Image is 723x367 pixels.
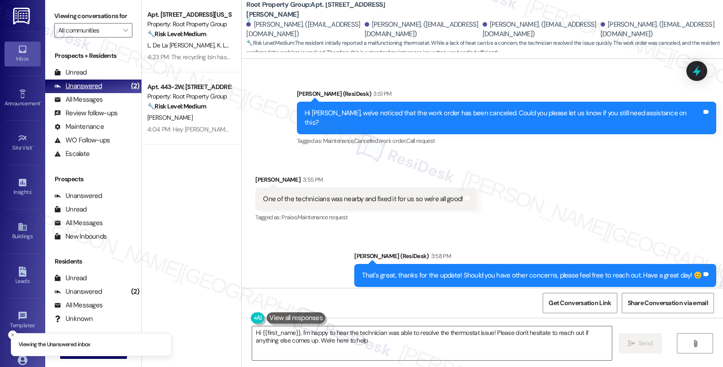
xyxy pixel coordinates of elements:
[638,339,653,348] span: Send
[147,92,231,101] div: Property: Root Property Group
[619,333,662,353] button: Send
[406,137,435,145] span: Call request
[54,191,102,201] div: Unanswered
[255,211,477,224] div: Tagged as:
[692,340,699,347] i: 
[147,82,231,92] div: Apt. 443-2W, [STREET_ADDRESS]
[147,30,206,38] strong: 🔧 Risk Level: Medium
[5,175,41,199] a: Insights •
[54,218,103,228] div: All Messages
[19,341,90,349] p: Viewing the Unanswered inbox
[123,27,128,34] i: 
[601,20,716,39] div: [PERSON_NAME]. ([EMAIL_ADDRESS][DOMAIN_NAME])
[45,257,141,266] div: Residents
[246,38,723,58] span: : The resident initially reported a malfunctioning thermostat. While a lack of heat can be a conc...
[628,298,708,308] span: Share Conversation via email
[147,10,231,19] div: Apt. [STREET_ADDRESS][US_STATE]
[54,287,102,296] div: Unanswered
[5,219,41,244] a: Buildings
[147,113,192,122] span: [PERSON_NAME]
[45,174,141,184] div: Prospects
[33,143,34,150] span: •
[147,102,206,110] strong: 🔧 Risk Level: Medium
[54,301,103,310] div: All Messages
[282,213,297,221] span: Praise ,
[549,298,611,308] span: Get Conversation Link
[323,137,354,145] span: Maintenance ,
[129,79,142,93] div: (2)
[297,89,716,102] div: [PERSON_NAME] (ResiDesk)
[429,251,451,261] div: 3:58 PM
[54,149,89,159] div: Escalate
[147,53,408,61] div: 4:23 PM: The recycling bin has been gone from our parking driveway in the alley for at least a month
[297,213,348,221] span: Maintenance request
[362,271,702,280] div: That's great, thanks for the update! Should you have other concerns, please feel free to reach ou...
[35,321,36,327] span: •
[40,99,42,105] span: •
[13,8,32,24] img: ResiDesk Logo
[255,175,477,188] div: [PERSON_NAME]
[628,340,635,347] i: 
[8,330,17,339] button: Close toast
[54,95,103,104] div: All Messages
[354,287,716,300] div: Tagged as:
[246,20,362,39] div: [PERSON_NAME]. ([EMAIL_ADDRESS][DOMAIN_NAME])
[371,89,391,99] div: 3:51 PM
[54,81,102,91] div: Unanswered
[54,136,110,145] div: WO Follow-ups
[297,134,716,147] div: Tagged as:
[263,194,463,204] div: One of the technicians was nearby and fixed it for us so we're all good!
[54,108,117,118] div: Review follow-ups
[31,188,33,194] span: •
[300,175,323,184] div: 3:55 PM
[217,41,251,49] span: K. Le Mentec
[622,293,714,313] button: Share Conversation via email
[147,41,217,49] span: L. De La [PERSON_NAME]
[54,314,93,324] div: Unknown
[252,326,612,360] textarea: Hi {{first_name}}, I'm happy to hear the technician was able to resolve the thermostat issue! Ple...
[54,9,132,23] label: Viewing conversations for
[58,23,118,38] input: All communities
[54,232,107,241] div: New Inbounds
[54,273,87,283] div: Unread
[129,285,142,299] div: (2)
[354,137,406,145] span: Cancelled work order ,
[54,205,87,214] div: Unread
[5,308,41,333] a: Templates •
[54,68,87,77] div: Unread
[45,51,141,61] div: Prospects + Residents
[54,122,104,132] div: Maintenance
[354,251,716,264] div: [PERSON_NAME] (ResiDesk)
[5,264,41,288] a: Leads
[483,20,598,39] div: [PERSON_NAME]. ([EMAIL_ADDRESS][DOMAIN_NAME])
[305,108,702,128] div: Hi [PERSON_NAME], we've noticed that the work order has been canceled. Could you please let us kn...
[147,19,231,29] div: Property: Root Property Group
[543,293,617,313] button: Get Conversation Link
[5,131,41,155] a: Site Visit •
[5,42,41,66] a: Inbox
[365,20,480,39] div: [PERSON_NAME]. ([EMAIL_ADDRESS][DOMAIN_NAME])
[246,39,294,47] strong: 🔧 Risk Level: Medium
